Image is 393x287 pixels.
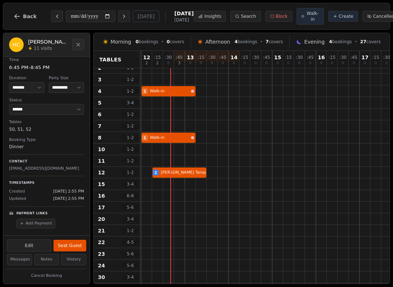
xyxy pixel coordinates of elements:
[122,228,139,234] span: 1 - 2
[205,38,230,45] span: Afternoon
[72,39,84,50] button: Close
[277,61,279,65] span: 0
[266,39,269,44] span: 7
[98,227,105,234] span: 21
[385,61,388,65] span: 0
[252,55,259,60] span: : 30
[361,55,368,60] span: 17
[9,119,84,125] dt: Tables
[8,8,43,25] button: Back
[155,170,157,175] span: 2
[296,55,303,60] span: : 30
[222,61,224,65] span: 0
[198,55,205,60] span: : 15
[350,55,357,60] span: : 45
[7,239,51,252] button: Edit
[118,11,130,22] button: Next day
[98,111,102,118] span: 6
[23,14,37,19] span: Back
[122,88,139,94] span: 1 - 2
[265,11,292,22] button: Block
[122,193,139,199] span: 6 - 8
[135,39,158,45] span: bookings
[98,274,105,281] span: 30
[7,271,86,280] button: Cancel Booking
[98,169,105,176] span: 12
[174,17,194,23] span: [DATE]
[165,55,172,60] span: : 30
[9,37,24,52] div: HC
[7,254,32,265] button: Messages
[28,38,68,45] h2: [PERSON_NAME] [PERSON_NAME]
[307,55,314,60] span: : 45
[144,89,146,94] span: 1
[260,39,263,45] span: •
[320,61,322,65] span: 0
[98,239,105,246] span: 22
[53,240,86,251] button: Seat Guest
[122,146,139,152] span: 1 - 2
[364,61,366,65] span: 0
[230,11,261,22] button: Search
[49,75,84,81] dt: Party Size
[9,137,84,143] dt: Booking Type
[263,55,270,60] span: : 45
[309,61,311,65] span: 0
[9,143,84,150] dd: Dinner
[241,55,248,60] span: : 15
[53,196,84,202] span: [DATE] 2:55 PM
[219,55,226,60] span: : 45
[51,11,63,22] button: Previous day
[189,61,191,65] span: 0
[204,13,221,19] span: Insights
[98,76,102,83] span: 3
[329,55,336,60] span: : 15
[9,166,84,172] p: [EMAIL_ADDRESS][DOMAIN_NAME]
[306,11,319,22] span: Walk-in
[176,55,183,60] span: : 45
[174,10,194,17] span: [DATE]
[143,55,150,60] span: 12
[98,157,105,165] span: 11
[243,61,246,65] span: 0
[9,234,84,242] p: Extra Details
[34,45,52,51] span: 11 visits
[383,55,390,60] span: : 30
[150,135,190,141] span: Walk-in
[194,11,226,22] button: Insights
[329,39,332,44] span: 4
[122,158,139,164] span: 1 - 2
[122,181,139,187] span: 3 - 4
[353,61,355,65] span: 0
[99,56,122,63] span: Tables
[285,55,292,60] span: : 15
[53,189,84,195] span: [DATE] 2:55 PM
[318,55,325,60] span: 16
[61,254,86,265] button: History
[9,75,44,81] dt: Duration
[340,55,346,60] span: : 30
[339,13,353,19] span: Create
[135,39,138,44] span: 0
[9,57,84,63] dt: Time
[297,8,324,25] button: Walk-in
[241,13,256,19] span: Search
[355,39,357,45] span: •
[331,61,333,65] span: 0
[144,135,146,141] span: 1
[98,122,102,130] span: 7
[230,55,237,60] span: 14
[233,61,235,65] span: 0
[122,170,139,175] span: 1 - 2
[150,88,190,94] span: Walk-in
[360,39,381,45] span: covers
[9,97,84,104] dt: Status
[274,55,281,60] span: 15
[266,39,283,45] span: covers
[9,189,25,195] span: Created
[342,61,344,65] span: 0
[234,39,237,44] span: 4
[234,39,257,45] span: bookings
[98,250,105,258] span: 23
[304,38,325,45] span: Evening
